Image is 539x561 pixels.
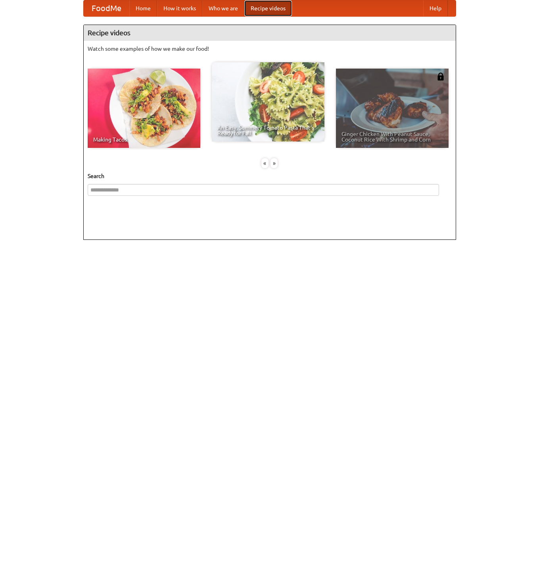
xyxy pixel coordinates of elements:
span: An Easy, Summery Tomato Pasta That's Ready for Fall [217,125,319,136]
a: Recipe videos [244,0,292,16]
a: An Easy, Summery Tomato Pasta That's Ready for Fall [212,62,324,142]
a: Help [423,0,448,16]
a: FoodMe [84,0,129,16]
img: 483408.png [437,73,445,80]
div: » [270,158,278,168]
a: Who we are [202,0,244,16]
a: Home [129,0,157,16]
a: How it works [157,0,202,16]
span: Making Tacos [93,137,195,142]
p: Watch some examples of how we make our food! [88,45,452,53]
div: « [261,158,269,168]
h4: Recipe videos [84,25,456,41]
h5: Search [88,172,452,180]
a: Making Tacos [88,69,200,148]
